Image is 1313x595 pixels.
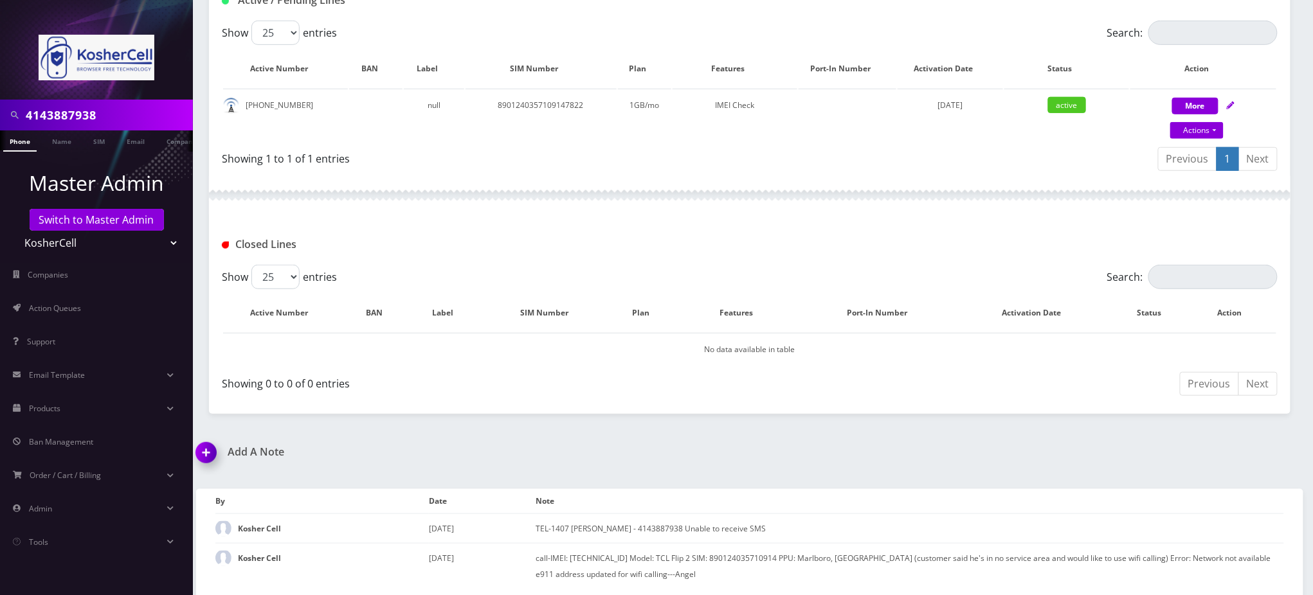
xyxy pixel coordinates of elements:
div: Showing 0 to 0 of 0 entries [222,371,740,391]
td: call-IMEI: [TECHNICAL_ID] Model: TCL Flip 2 SIM: 890124035710914 PPU: Marlboro, [GEOGRAPHIC_DATA]... [536,543,1284,589]
td: TEL-1407 [PERSON_NAME] - 4143887938 Unable to receive SMS [536,513,1284,543]
span: Admin [29,503,52,514]
button: More [1172,98,1218,114]
span: Products [29,403,60,414]
span: Companies [28,269,69,280]
th: Note [536,489,1284,513]
a: Company [160,130,203,150]
label: Search: [1107,265,1278,289]
a: Next [1238,147,1278,171]
th: By [215,489,429,513]
th: BAN: activate to sort column ascending [349,294,412,332]
td: null [404,89,464,141]
th: SIM Number: activate to sort column ascending [487,294,615,332]
a: Name [46,130,78,150]
a: Next [1238,372,1278,396]
th: Activation Date: activate to sort column ascending [898,50,1003,87]
td: 1GB/mo [618,89,671,141]
span: [DATE] [937,100,963,111]
input: Search in Company [26,103,190,127]
span: Email Template [29,369,85,380]
th: Action : activate to sort column ascending [1197,294,1276,332]
a: Previous [1158,147,1217,171]
a: 1 [1217,147,1239,171]
th: Port-In Number: activate to sort column ascending [807,294,961,332]
th: BAN: activate to sort column ascending [349,50,403,87]
th: Action: activate to sort column ascending [1130,50,1276,87]
td: No data available in table [223,333,1276,366]
label: Search: [1107,21,1278,45]
th: Label: activate to sort column ascending [413,294,485,332]
select: Showentries [251,21,300,45]
th: Port-In Number: activate to sort column ascending [799,50,896,87]
td: 8901240357109147822 [466,89,617,141]
a: Phone [3,130,37,152]
td: [DATE] [429,543,536,589]
th: Date [429,489,536,513]
a: Previous [1180,372,1239,396]
td: [PHONE_NUMBER] [223,89,348,141]
div: IMEI Check [673,96,797,115]
th: Features: activate to sort column ascending [680,294,805,332]
input: Search: [1148,21,1278,45]
img: default.png [223,98,239,114]
a: Actions [1170,122,1224,139]
th: Activation Date: activate to sort column ascending [962,294,1114,332]
td: [DATE] [429,513,536,543]
img: Closed Lines [222,242,229,249]
label: Show entries [222,21,337,45]
div: Showing 1 to 1 of 1 entries [222,146,740,166]
th: SIM Number: activate to sort column ascending [466,50,617,87]
span: active [1048,97,1086,113]
th: Status: activate to sort column ascending [1004,50,1129,87]
select: Showentries [251,265,300,289]
th: Features: activate to sort column ascending [673,50,797,87]
a: SIM [87,130,111,150]
th: Active Number: activate to sort column ascending [223,50,348,87]
input: Search: [1148,265,1278,289]
span: Action Queues [29,303,81,314]
span: Ban Management [29,436,93,447]
th: Plan: activate to sort column ascending [616,294,679,332]
span: Support [27,336,55,347]
strong: Kosher Cell [238,553,281,564]
h1: Closed Lines [222,238,561,251]
strong: Kosher Cell [238,523,281,534]
th: Label: activate to sort column ascending [404,50,464,87]
a: Email [120,130,151,150]
th: Active Number: activate to sort column descending [223,294,348,332]
th: Plan: activate to sort column ascending [618,50,671,87]
img: KosherCell [39,35,154,80]
a: Switch to Master Admin [30,209,164,231]
th: Status: activate to sort column ascending [1116,294,1196,332]
span: Order / Cart / Billing [30,470,102,481]
label: Show entries [222,265,337,289]
a: Add A Note [196,446,740,458]
span: Tools [29,537,48,547]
